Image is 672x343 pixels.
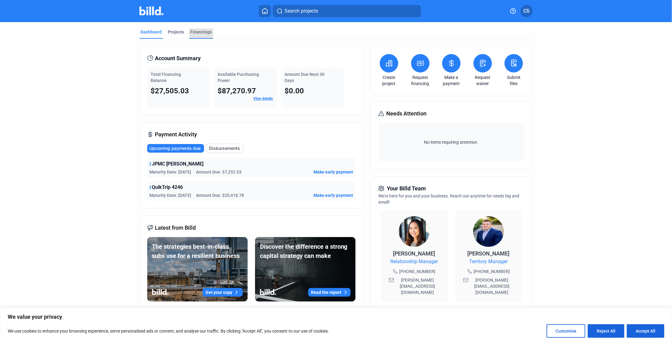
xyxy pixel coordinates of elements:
[381,139,522,145] span: No items requiring attention.
[206,144,244,153] button: Disbursements
[209,145,240,151] span: Disbursements
[378,74,400,87] a: Create project
[313,169,353,175] button: Make early payment
[399,268,435,275] span: [PHONE_NUMBER]
[313,192,353,198] button: Make early payment
[410,74,431,87] a: Request financing
[191,29,212,35] div: Financings
[285,72,325,83] span: Amount Due Next 30 Days
[196,192,244,198] span: Amount Due: $20,418.78
[150,145,201,151] span: Upcoming payments due
[285,87,304,95] span: $0.00
[151,72,181,83] span: Total Financing Balance
[521,5,533,17] button: CS
[391,258,438,265] span: Relationship Manager
[308,288,351,297] button: Read the report
[378,193,519,205] span: We're here for you and your business. Reach out anytime for needs big and small!
[386,109,426,118] span: Needs Attention
[285,7,318,15] span: Search projects
[470,258,508,265] span: Territory Manager
[155,224,196,232] span: Latest from Billd
[202,288,243,297] button: Get your copy
[395,277,440,295] span: [PERSON_NAME][EMAIL_ADDRESS][DOMAIN_NAME]
[627,324,664,338] button: Accept All
[140,6,164,15] img: Billd Company Logo
[474,268,510,275] span: [PHONE_NUMBER]
[473,216,504,247] img: Territory Manager
[218,87,256,95] span: $87,270.97
[524,7,530,15] span: CS
[8,313,664,321] p: We value your privacy
[152,242,243,260] div: The strategies best-in-class subs use for a resilient business
[147,144,204,153] button: Upcoming payments due
[393,250,435,257] span: [PERSON_NAME]
[547,324,585,338] button: Customise
[470,277,514,295] span: [PERSON_NAME][EMAIL_ADDRESS][DOMAIN_NAME]
[196,169,242,175] span: Amount Due: $7,252.53
[152,160,204,168] span: JPMC [PERSON_NAME]
[441,74,462,87] a: Make a payment
[399,216,430,247] img: Relationship Manager
[151,87,189,95] span: $27,505.03
[155,130,197,139] span: Payment Activity
[141,29,162,35] div: Dashboard
[468,250,510,257] span: [PERSON_NAME]
[168,29,184,35] div: Projects
[273,5,421,17] button: Search projects
[8,327,329,335] p: We use cookies to enhance your browsing experience, serve personalised ads or content, and analys...
[260,242,351,260] div: Discover the difference a strong capital strategy can make
[150,169,191,175] span: Maturity Date: [DATE]
[152,184,183,191] span: QuikTrip 4246
[387,184,426,193] span: Your Billd Team
[155,54,201,63] span: Account Summary
[588,324,624,338] button: Reject All
[253,96,273,101] a: View details
[472,74,493,87] a: Request waiver
[503,74,525,87] a: Submit files
[150,192,191,198] span: Maturity Date: [DATE]
[218,72,259,83] span: Available Purchasing Power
